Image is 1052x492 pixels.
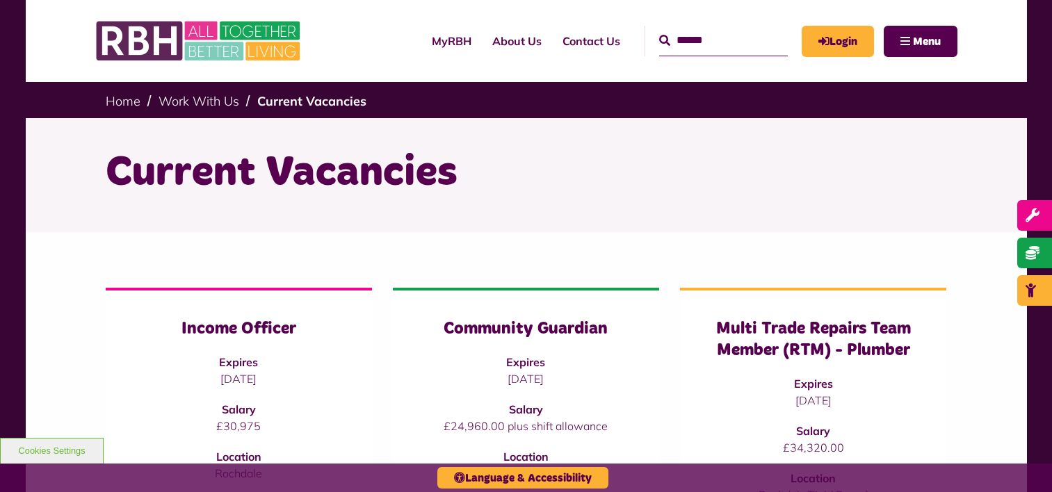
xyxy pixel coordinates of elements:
[216,450,261,464] strong: Location
[552,22,631,60] a: Contact Us
[506,355,545,369] strong: Expires
[421,22,482,60] a: MyRBH
[421,418,631,434] p: £24,960.00 plus shift allowance
[421,370,631,387] p: [DATE]
[222,402,256,416] strong: Salary
[106,146,947,200] h1: Current Vacancies
[95,14,304,68] img: RBH
[913,36,941,47] span: Menu
[482,22,552,60] a: About Us
[708,439,919,456] p: £34,320.00
[133,370,344,387] p: [DATE]
[437,467,608,489] button: Language & Accessibility
[509,402,543,416] strong: Salary
[802,26,874,57] a: MyRBH
[159,93,239,109] a: Work With Us
[257,93,366,109] a: Current Vacancies
[884,26,957,57] button: Navigation
[219,355,258,369] strong: Expires
[106,93,140,109] a: Home
[989,429,1052,492] iframe: Netcall Web Assistant for live chat
[794,377,833,391] strong: Expires
[133,418,344,434] p: £30,975
[796,424,830,438] strong: Salary
[708,392,919,409] p: [DATE]
[503,450,549,464] strong: Location
[708,318,919,361] h3: Multi Trade Repairs Team Member (RTM) - Plumber
[133,318,344,340] h3: Income Officer
[421,318,631,340] h3: Community Guardian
